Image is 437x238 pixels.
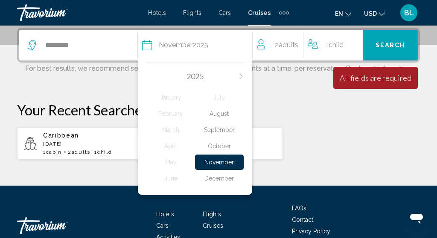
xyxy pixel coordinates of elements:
[239,73,244,79] button: Next month
[72,149,90,155] span: Adults
[17,127,146,160] button: Caribbean[DATE]1cabin2Adults, 1Child
[279,41,298,49] span: Adults
[195,171,244,186] div: December
[90,149,112,155] span: , 1
[146,73,151,79] button: Previous month
[363,30,418,60] button: Search
[376,42,405,49] span: Search
[195,138,244,154] button: October
[329,41,344,49] span: Child
[398,4,420,22] button: User Menu
[146,138,195,154] button: April
[275,39,298,51] span: 2
[203,211,221,218] a: Flights
[326,39,344,51] span: 1
[292,216,313,223] a: Contact
[159,41,192,49] span: November
[292,205,306,212] a: FAQs
[364,10,377,17] span: USD
[183,9,201,16] a: Flights
[146,170,195,186] button: June
[17,101,420,118] p: Your Recent Searches
[19,30,418,60] div: Search widget
[17,63,420,80] p: For best results, we recommend searching for a maximum of 4 occupants at a time, per reservation....
[292,228,330,235] a: Privacy Policy
[17,4,140,21] a: Travorium
[203,222,223,229] a: Cruises
[97,149,112,155] span: Child
[68,149,90,155] span: 2
[146,154,195,170] button: May
[46,149,62,155] span: cabin
[364,7,385,20] button: Change currency
[43,141,139,147] p: [DATE]
[253,30,363,60] button: Travelers: 2 adults, 1 child
[156,211,174,218] a: Hotels
[186,72,204,81] span: 2025
[404,9,414,17] span: BL
[279,6,289,20] button: Extra navigation items
[195,106,244,122] button: August
[146,89,195,106] button: January
[218,9,231,16] a: Cars
[195,170,244,186] button: December
[195,155,244,170] div: November
[335,10,343,17] span: en
[340,73,411,83] div: All fields are required
[148,9,166,16] a: Hotels
[195,122,244,138] button: September
[159,39,208,51] div: 2025
[335,7,351,20] button: Change language
[146,122,195,138] button: March
[142,30,252,60] button: November2025Previous month2025Next monthJanuaryFebruaryMarchAprilMayJuneJulyAugustSeptemberOctobe...
[146,106,195,122] button: February
[43,149,62,155] span: 1
[195,154,244,170] button: November
[195,89,244,106] button: July
[156,222,169,229] a: Cars
[43,132,79,139] span: Caribbean
[403,204,430,231] iframe: Botón para iniciar la ventana de mensajería
[195,138,244,154] div: October
[248,9,271,16] a: Cruises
